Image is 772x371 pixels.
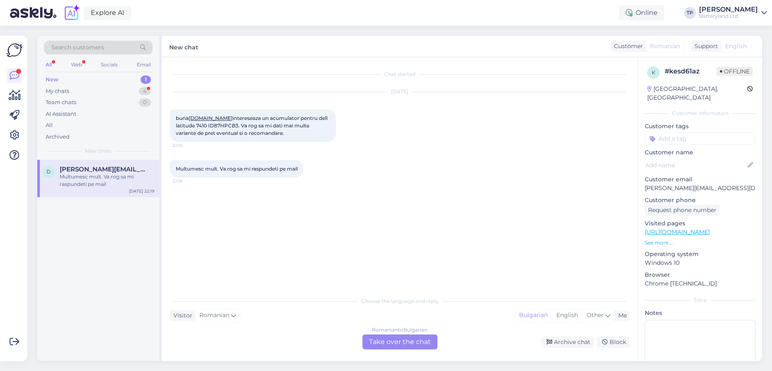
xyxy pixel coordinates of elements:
[85,147,112,155] span: New chats
[176,115,329,136] span: buna intereseaza un acumulator pentru dell latitude 7410 ID87HPCB3. Va rog sa mi dati mai multe v...
[46,98,76,107] div: Team chats
[645,184,755,193] p: [PERSON_NAME][EMAIL_ADDRESS][DOMAIN_NAME]
[645,132,755,145] input: Add a tag
[645,296,755,304] div: Extra
[645,250,755,259] p: Operating system
[372,326,427,334] div: Romanian to Bulgarian
[716,67,753,76] span: Offline
[515,309,552,322] div: Bulgarian
[645,196,755,205] p: Customer phone
[645,122,755,131] p: Customer tags
[46,133,70,141] div: Archived
[7,42,22,58] img: Askly Logo
[46,168,51,175] span: d
[172,178,204,184] span: 22:19
[172,142,204,149] span: 22:18
[645,279,755,288] p: Chrome [TECHNICAL_ID]
[141,76,151,84] div: 1
[189,115,233,121] a: [DOMAIN_NAME]
[645,219,755,228] p: Visited pages
[645,205,720,216] div: Request phone number
[46,76,58,84] div: New
[99,59,119,70] div: Socials
[645,228,710,236] a: [URL][DOMAIN_NAME]
[170,298,629,305] div: Choose the language and reply
[691,42,718,51] div: Support
[170,311,192,320] div: Visitor
[699,13,758,20] div: Batteryland Ltd
[645,309,755,317] p: Notes
[725,42,747,51] span: English
[46,110,76,118] div: AI Assistant
[46,87,69,95] div: My chats
[135,59,153,70] div: Email
[699,6,758,13] div: [PERSON_NAME]
[665,66,716,76] div: # kesd61az
[129,188,154,194] div: [DATE] 22:19
[169,41,198,52] label: New chat
[139,98,151,107] div: 0
[170,88,629,95] div: [DATE]
[60,173,154,188] div: Multumesc mult. Va rog sa mi raspundeti pe mail
[552,309,582,322] div: English
[645,148,755,157] p: Customer name
[645,161,746,170] input: Add name
[84,6,131,20] a: Explore AI
[615,311,627,320] div: Me
[684,7,696,19] div: TP
[597,337,629,348] div: Block
[60,166,146,173] span: dan@client.srk.ro
[69,59,84,70] div: Web
[647,85,747,102] div: [GEOGRAPHIC_DATA], [GEOGRAPHIC_DATA]
[176,166,298,172] span: Multumesc mult. Va rog sa mi raspundeti pe mail
[645,239,755,247] p: See more ...
[699,6,767,20] a: [PERSON_NAME]Batteryland Ltd
[139,87,151,95] div: 4
[44,59,53,70] div: All
[199,311,229,320] span: Romanian
[650,42,680,51] span: Romanian
[46,121,53,129] div: All
[652,69,655,76] span: k
[587,311,604,319] span: Other
[63,4,80,22] img: explore-ai
[645,175,755,184] p: Customer email
[170,71,629,78] div: Chat started
[619,5,664,20] div: Online
[645,271,755,279] p: Browser
[362,334,437,349] div: Take over the chat
[541,337,594,348] div: Archive chat
[645,110,755,117] div: Customer information
[645,259,755,267] p: Windows 10
[51,43,104,52] span: Search customers
[611,42,643,51] div: Customer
